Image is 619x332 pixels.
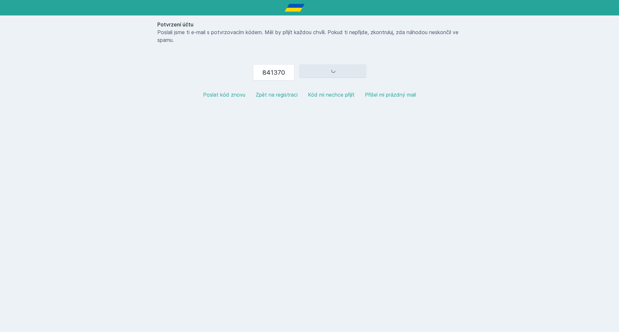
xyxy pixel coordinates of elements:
[365,91,416,99] button: Přišel mi prázdný mail
[203,91,245,99] button: Poslat kód znovu
[256,91,298,99] button: Zpět na registraci
[308,91,355,99] button: Kód mi nechce přijít
[300,64,366,77] button: Potvrdit účet
[157,21,462,28] h1: Potvrzení účtu
[157,28,462,44] p: Poslali jsme ti e-mail s potvrzovacím kódem. Měl by přijít každou chvíli. Pokud ti nepřijde, zkon...
[253,64,294,81] input: 123456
